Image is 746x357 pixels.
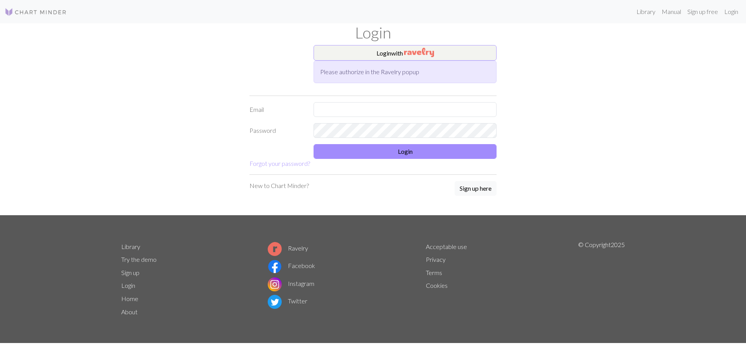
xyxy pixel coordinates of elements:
a: Manual [659,4,684,19]
img: Logo [5,7,67,17]
p: New to Chart Minder? [249,181,309,190]
a: Facebook [268,262,315,269]
label: Email [245,102,309,117]
a: Login [121,282,135,289]
a: Home [121,295,138,302]
button: Loginwith [314,45,497,61]
a: Privacy [426,256,446,263]
h1: Login [117,23,629,42]
img: Instagram logo [268,277,282,291]
a: Library [633,4,659,19]
a: Sign up [121,269,139,276]
a: Library [121,243,140,250]
img: Facebook logo [268,259,282,273]
a: Instagram [268,280,314,287]
a: Forgot your password? [249,160,310,167]
img: Ravelry logo [268,242,282,256]
a: Terms [426,269,442,276]
p: © Copyright 2025 [578,240,625,319]
button: Sign up here [455,181,497,196]
a: Sign up here [455,181,497,197]
a: Try the demo [121,256,157,263]
a: Sign up free [684,4,721,19]
a: Cookies [426,282,448,289]
img: Twitter logo [268,295,282,309]
a: Login [721,4,741,19]
button: Login [314,144,497,159]
a: About [121,308,138,315]
img: Ravelry [404,48,434,57]
a: Acceptable use [426,243,467,250]
label: Password [245,123,309,138]
a: Ravelry [268,244,308,252]
div: Please authorize in the Ravelry popup [314,61,497,83]
a: Twitter [268,297,307,305]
